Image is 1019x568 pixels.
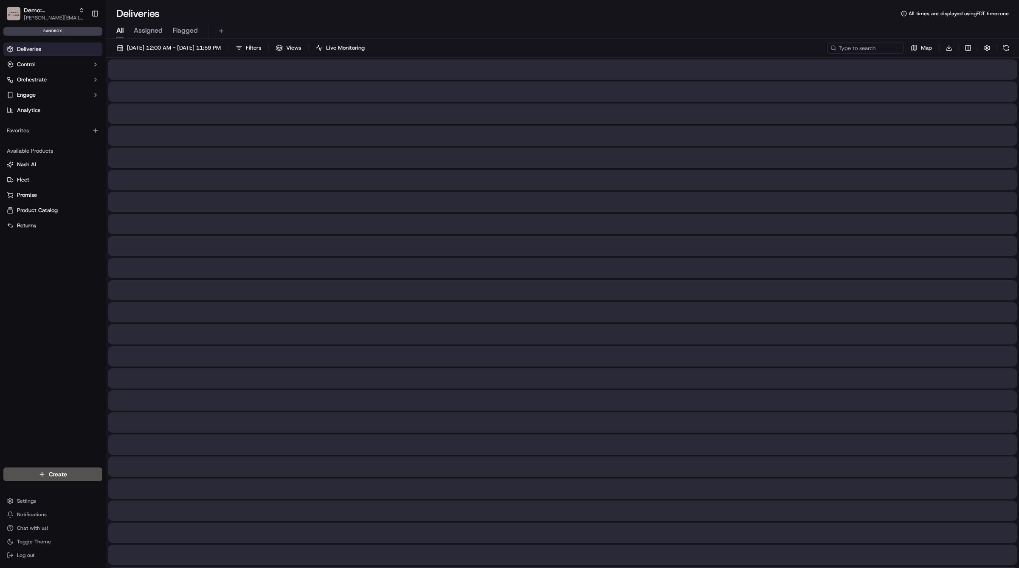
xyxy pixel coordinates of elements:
div: Available Products [3,144,102,158]
span: Flagged [173,25,198,36]
button: Chat with us! [3,522,102,534]
button: Engage [3,88,102,102]
a: Nash AI [7,161,99,168]
button: Notifications [3,509,102,520]
span: Live Monitoring [326,44,365,52]
span: Log out [17,552,34,559]
input: Type to search [827,42,904,54]
span: All [116,25,124,36]
span: Analytics [17,106,40,114]
button: [DATE] 12:00 AM - [DATE] 11:59 PM [113,42,225,54]
span: Control [17,61,35,68]
span: Views [286,44,301,52]
span: Orchestrate [17,76,47,84]
span: Product Catalog [17,207,58,214]
span: [DATE] 12:00 AM - [DATE] 11:59 PM [127,44,221,52]
button: Demo: KelseyDemo: [PERSON_NAME][PERSON_NAME][EMAIL_ADDRESS][DOMAIN_NAME] [3,3,88,24]
span: Deliveries [17,45,41,53]
button: Fleet [3,173,102,187]
button: Live Monitoring [312,42,369,54]
span: Settings [17,498,36,504]
div: sandbox [3,27,102,36]
a: Fleet [7,176,99,184]
span: Fleet [17,176,29,184]
span: Chat with us! [17,525,48,532]
span: Filters [246,44,261,52]
span: Nash AI [17,161,36,168]
div: Favorites [3,124,102,137]
span: Assigned [134,25,163,36]
button: Demo: [PERSON_NAME] [24,6,75,14]
button: Orchestrate [3,73,102,87]
a: Returns [7,222,99,229]
a: Deliveries [3,42,102,56]
button: Control [3,58,102,71]
a: Promise [7,191,99,199]
a: Product Catalog [7,207,99,214]
span: Toggle Theme [17,538,51,545]
button: Filters [232,42,265,54]
h1: Deliveries [116,7,160,20]
button: Views [272,42,305,54]
button: Returns [3,219,102,232]
button: Toggle Theme [3,536,102,548]
button: Settings [3,495,102,507]
button: Refresh [1000,42,1012,54]
button: Log out [3,549,102,561]
img: Demo: Kelsey [7,7,20,20]
button: Promise [3,188,102,202]
span: Engage [17,91,36,99]
button: [PERSON_NAME][EMAIL_ADDRESS][DOMAIN_NAME] [24,14,84,21]
button: Create [3,467,102,481]
span: Map [921,44,932,52]
span: All times are displayed using EDT timezone [909,10,1009,17]
span: Create [49,470,67,478]
a: Analytics [3,104,102,117]
span: Returns [17,222,36,229]
button: Map [907,42,936,54]
span: Notifications [17,511,47,518]
span: Promise [17,191,37,199]
button: Product Catalog [3,204,102,217]
button: Nash AI [3,158,102,171]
